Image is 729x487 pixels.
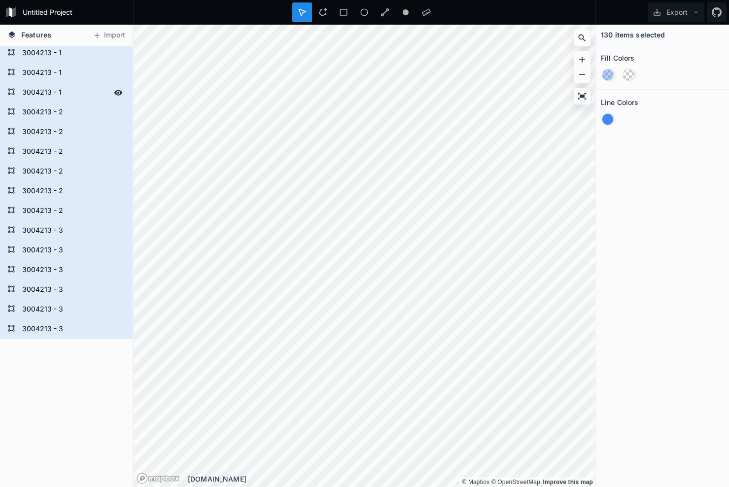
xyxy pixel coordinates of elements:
[188,474,595,484] div: [DOMAIN_NAME]
[601,95,639,110] h2: Line Colors
[137,473,180,484] a: Mapbox logo
[601,30,665,40] h4: 130 items selected
[491,479,540,486] a: OpenStreetMap
[88,28,130,43] button: Import
[601,50,635,66] h2: Fill Colors
[543,479,593,486] a: Map feedback
[462,479,489,486] a: Mapbox
[21,30,51,40] span: Features
[648,2,704,22] button: Export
